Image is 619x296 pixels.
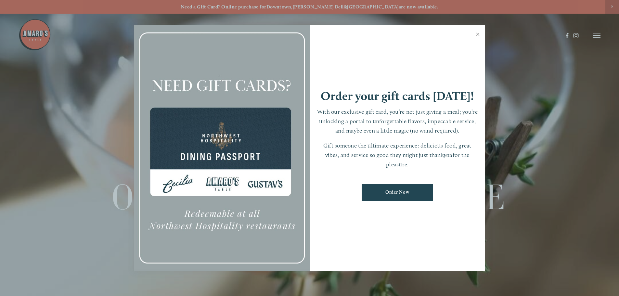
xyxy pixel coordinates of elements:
p: With our exclusive gift card, you’re not just giving a meal; you’re unlocking a portal to unforge... [316,107,479,135]
a: Close [471,26,484,44]
h1: Order your gift cards [DATE]! [321,90,474,102]
p: Gift someone the ultimate experience: delicious food, great vibes, and service so good they might... [316,141,479,169]
em: you [444,151,453,158]
a: Order Now [362,184,433,201]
